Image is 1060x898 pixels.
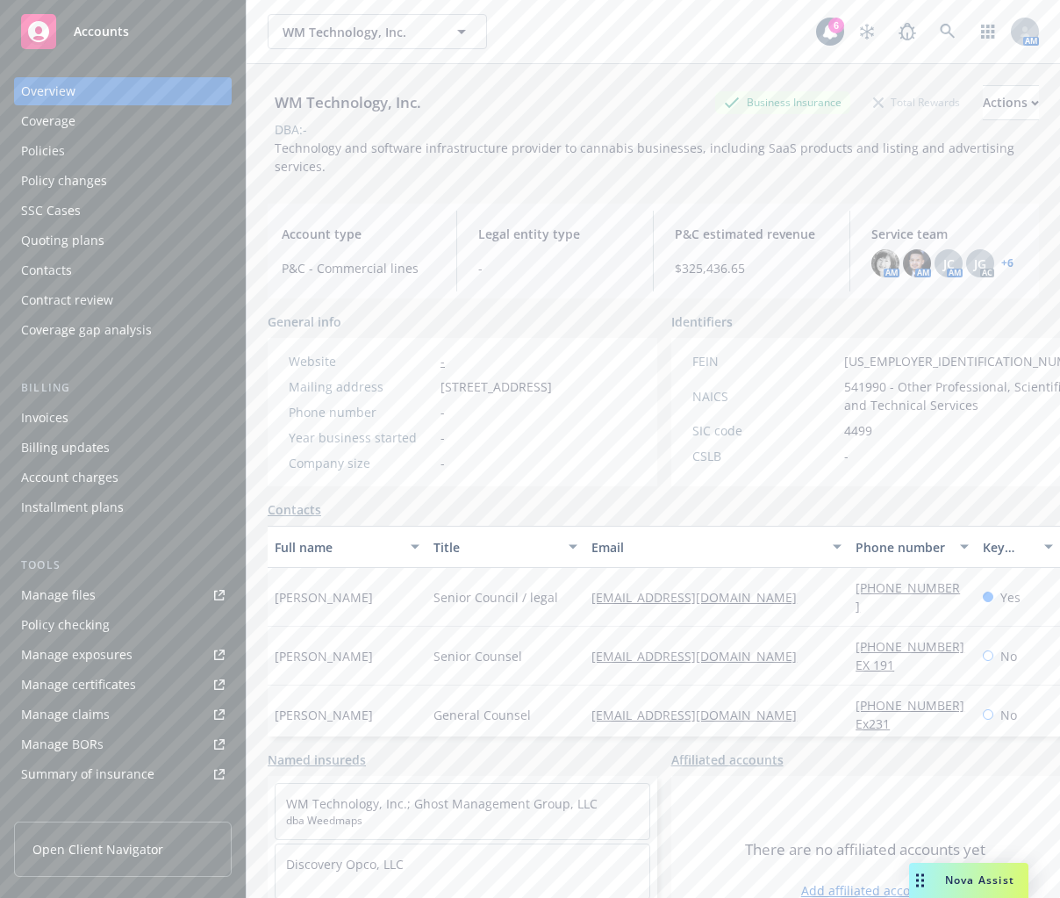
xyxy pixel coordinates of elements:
a: Accounts [14,7,232,56]
div: Manage BORs [21,730,104,758]
div: Coverage [21,107,75,135]
a: Invoices [14,404,232,432]
span: General info [268,313,341,331]
div: Business Insurance [715,91,850,113]
span: No [1000,706,1017,724]
button: WM Technology, Inc. [268,14,487,49]
div: Billing [14,379,232,397]
span: WM Technology, Inc. [283,23,434,41]
span: [STREET_ADDRESS] [440,377,552,396]
div: SIC code [692,421,837,440]
a: [EMAIL_ADDRESS][DOMAIN_NAME] [591,589,811,606]
a: - [440,353,445,370]
a: Manage files [14,581,232,609]
button: Nova Assist [909,863,1028,898]
div: FEIN [692,352,837,370]
span: [PERSON_NAME] [275,647,373,665]
div: Overview [21,77,75,105]
div: Phone number [856,538,949,557]
button: Email [584,526,849,568]
span: Account type [282,225,435,243]
span: P&C estimated revenue [675,225,828,243]
a: Stop snowing [849,14,885,49]
div: Contract review [21,286,113,314]
div: Policy changes [21,167,107,195]
div: Manage exposures [21,641,132,669]
img: photo [903,249,931,277]
div: Quoting plans [21,226,104,255]
button: Title [426,526,585,568]
a: Manage exposures [14,641,232,669]
div: Total Rewards [864,91,969,113]
div: Mailing address [289,377,433,396]
a: Billing updates [14,434,232,462]
div: Contacts [21,256,72,284]
div: NAICS [692,387,837,406]
a: Contacts [268,500,321,519]
span: Service team [871,225,1025,243]
button: Full name [268,526,426,568]
button: Actions [983,85,1039,120]
div: Company size [289,454,433,472]
span: dba Weedmaps [286,813,639,829]
span: [PERSON_NAME] [275,588,373,607]
div: Policies [21,137,65,165]
div: Website [289,352,433,370]
a: Named insureds [268,751,366,769]
a: Contract review [14,286,232,314]
div: Year business started [289,428,433,447]
div: Full name [275,538,400,557]
a: Policy checking [14,611,232,639]
div: CSLB [692,447,837,465]
div: Summary of insurance [21,760,154,788]
div: Drag to move [909,863,931,898]
a: Policies [14,137,232,165]
span: - [440,403,445,421]
span: General Counsel [433,706,531,724]
span: 4499 [844,421,872,440]
a: Search [930,14,965,49]
a: +6 [1001,258,1013,269]
a: Contacts [14,256,232,284]
span: Nova Assist [945,873,1014,887]
div: Billing updates [21,434,110,462]
a: Affiliated accounts [671,751,784,769]
a: Overview [14,77,232,105]
span: - [440,454,445,472]
div: Phone number [289,403,433,421]
div: Coverage gap analysis [21,316,152,344]
span: P&C - Commercial lines [282,259,435,277]
span: Technology and software infrastructure provider to cannabis businesses, including SaaS products a... [275,140,1018,175]
div: Invoices [21,404,68,432]
a: Discovery Opco, LLC [286,856,404,873]
div: SSC Cases [21,197,81,225]
div: Manage claims [21,700,110,729]
span: Senior Counsel [433,647,522,665]
a: Manage BORs [14,730,232,758]
div: Actions [983,86,1039,119]
span: There are no affiliated accounts yet [745,839,985,860]
a: Quoting plans [14,226,232,255]
div: Manage certificates [21,671,136,699]
span: $325,436.65 [675,259,828,277]
a: SSC Cases [14,197,232,225]
a: Summary of insurance [14,760,232,788]
a: Coverage gap analysis [14,316,232,344]
div: Title [433,538,559,557]
span: JC [943,255,955,273]
a: Coverage [14,107,232,135]
span: [PERSON_NAME] [275,706,373,724]
div: Account charges [21,463,118,492]
a: [EMAIL_ADDRESS][DOMAIN_NAME] [591,648,811,665]
a: [PHONE_NUMBER] EX 191 [856,638,964,673]
a: [EMAIL_ADDRESS][DOMAIN_NAME] [591,707,811,723]
span: Identifiers [671,313,733,331]
div: 6 [828,18,844,33]
a: WM Technology, Inc.; Ghost Management Group, LLC [286,795,598,812]
div: Manage files [21,581,96,609]
a: Installment plans [14,493,232,521]
span: Legal entity type [478,225,632,243]
button: Key contact [976,526,1060,568]
span: Open Client Navigator [32,840,163,858]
